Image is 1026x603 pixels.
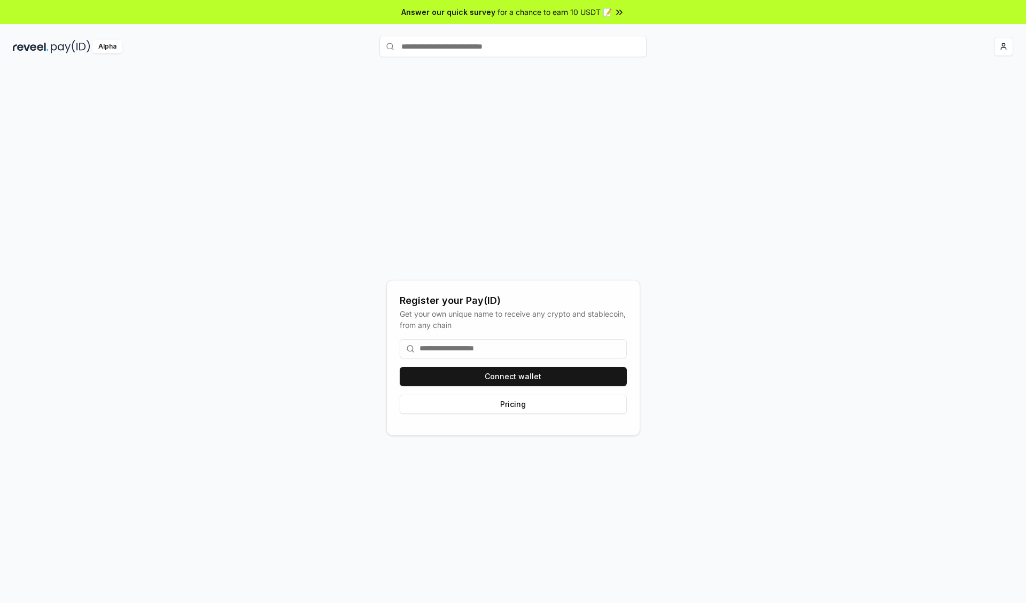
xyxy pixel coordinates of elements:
span: Answer our quick survey [401,6,495,18]
div: Get your own unique name to receive any crypto and stablecoin, from any chain [400,308,627,331]
button: Connect wallet [400,367,627,386]
img: reveel_dark [13,40,49,53]
img: pay_id [51,40,90,53]
button: Pricing [400,395,627,414]
span: for a chance to earn 10 USDT 📝 [498,6,612,18]
div: Register your Pay(ID) [400,293,627,308]
div: Alpha [92,40,122,53]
